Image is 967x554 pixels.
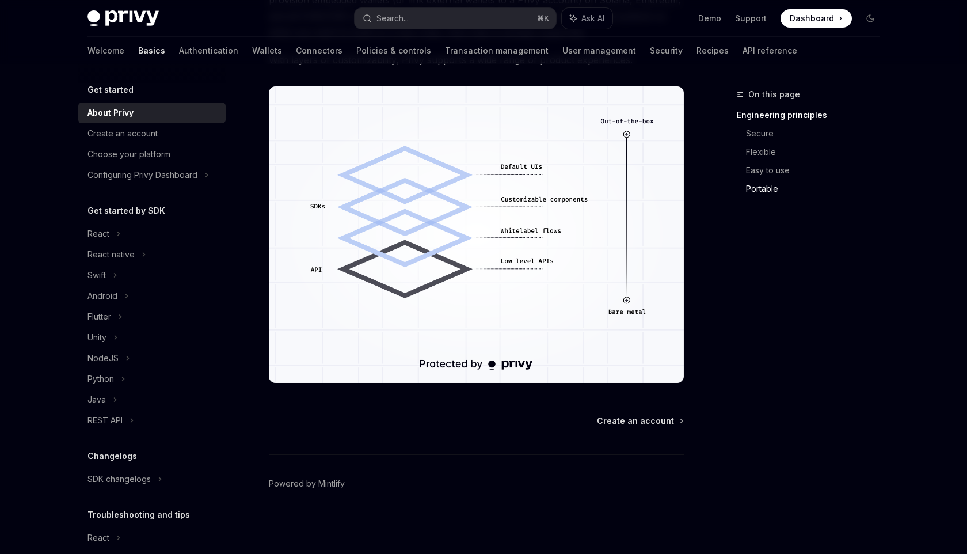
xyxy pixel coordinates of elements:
[296,37,342,64] a: Connectors
[597,415,674,427] span: Create an account
[743,37,797,64] a: API reference
[252,37,282,64] a: Wallets
[269,86,684,383] img: images/Customization.png
[87,227,109,241] div: React
[581,13,604,24] span: Ask AI
[562,8,612,29] button: Ask AI
[376,12,409,25] div: Search...
[269,478,345,490] a: Powered by Mintlify
[87,331,106,344] div: Unity
[87,531,109,545] div: React
[735,13,767,24] a: Support
[746,124,889,143] a: Secure
[781,9,852,28] a: Dashboard
[597,415,683,427] a: Create an account
[746,180,889,198] a: Portable
[87,472,151,486] div: SDK changelogs
[179,37,238,64] a: Authentication
[746,143,889,161] a: Flexible
[87,268,106,282] div: Swift
[78,144,226,165] a: Choose your platform
[746,161,889,180] a: Easy to use
[87,393,106,407] div: Java
[650,37,683,64] a: Security
[87,168,197,182] div: Configuring Privy Dashboard
[737,106,889,124] a: Engineering principles
[355,8,556,29] button: Search...⌘K
[87,106,134,120] div: About Privy
[87,127,158,141] div: Create an account
[138,37,165,64] a: Basics
[87,204,165,218] h5: Get started by SDK
[537,14,549,23] span: ⌘ K
[87,289,117,303] div: Android
[87,37,124,64] a: Welcome
[87,83,134,97] h5: Get started
[748,88,800,101] span: On this page
[790,13,834,24] span: Dashboard
[87,449,137,463] h5: Changelogs
[445,37,549,64] a: Transaction management
[87,310,111,324] div: Flutter
[698,13,721,24] a: Demo
[87,508,190,522] h5: Troubleshooting and tips
[87,10,159,26] img: dark logo
[78,103,226,123] a: About Privy
[562,37,636,64] a: User management
[87,248,135,261] div: React native
[87,413,123,427] div: REST API
[87,372,114,386] div: Python
[87,351,119,365] div: NodeJS
[696,37,729,64] a: Recipes
[87,147,170,161] div: Choose your platform
[356,37,431,64] a: Policies & controls
[861,9,880,28] button: Toggle dark mode
[78,123,226,144] a: Create an account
